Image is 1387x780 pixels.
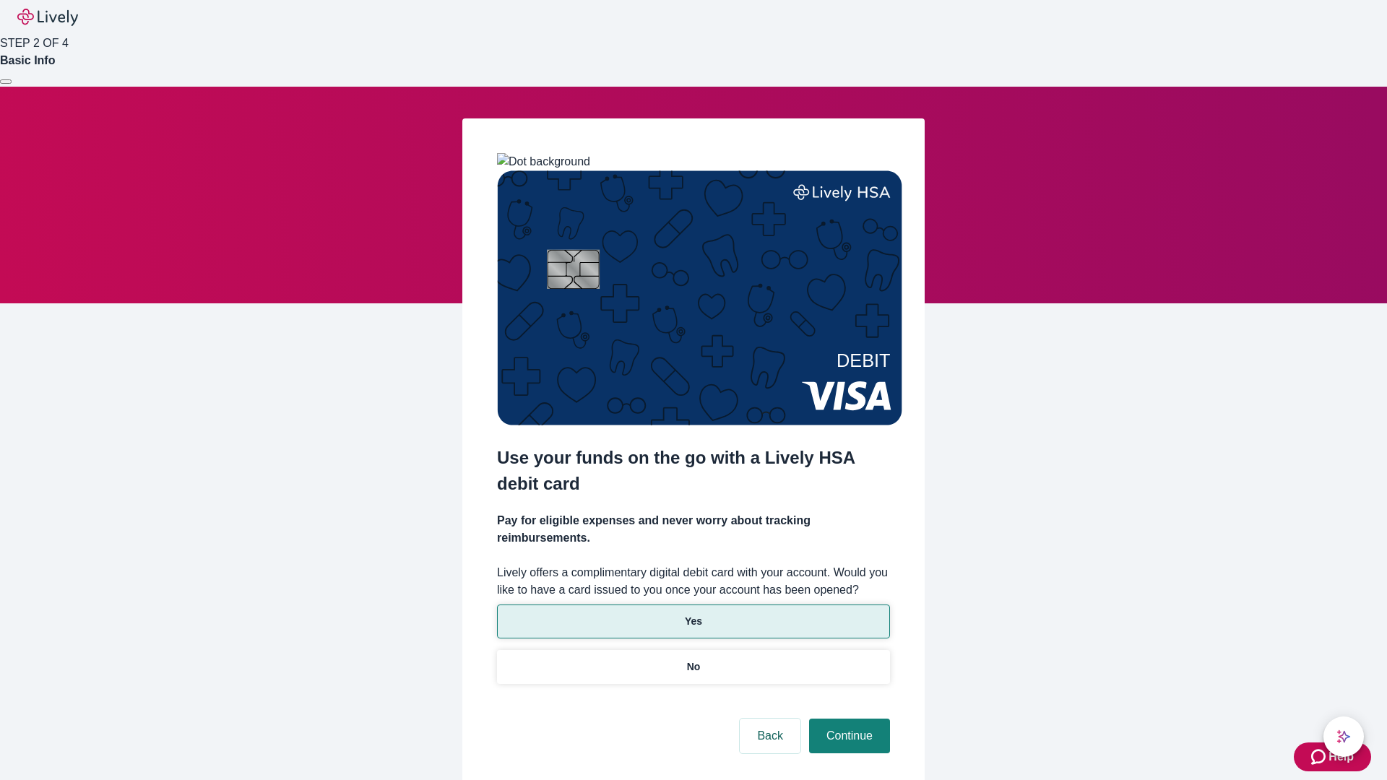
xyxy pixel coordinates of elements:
[497,445,890,497] h2: Use your funds on the go with a Lively HSA debit card
[497,153,590,170] img: Dot background
[1336,729,1351,744] svg: Lively AI Assistant
[17,9,78,26] img: Lively
[809,719,890,753] button: Continue
[687,659,701,675] p: No
[497,650,890,684] button: No
[1311,748,1328,766] svg: Zendesk support icon
[497,604,890,638] button: Yes
[497,170,902,425] img: Debit card
[1323,716,1364,757] button: chat
[1328,748,1354,766] span: Help
[497,564,890,599] label: Lively offers a complimentary digital debit card with your account. Would you like to have a card...
[1294,742,1371,771] button: Zendesk support iconHelp
[497,512,890,547] h4: Pay for eligible expenses and never worry about tracking reimbursements.
[685,614,702,629] p: Yes
[740,719,800,753] button: Back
